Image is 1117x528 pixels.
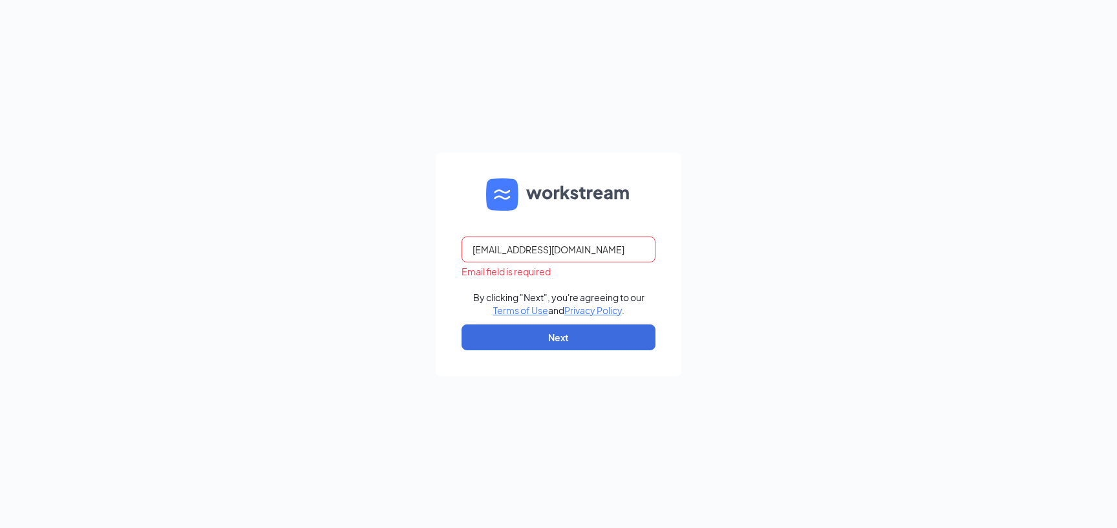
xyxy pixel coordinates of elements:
a: Privacy Policy [564,304,622,316]
a: Terms of Use [493,304,548,316]
div: By clicking "Next", you're agreeing to our and . [473,291,644,317]
img: WS logo and Workstream text [486,178,631,211]
div: Email field is required [462,265,655,278]
input: Email [462,237,655,262]
button: Next [462,324,655,350]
